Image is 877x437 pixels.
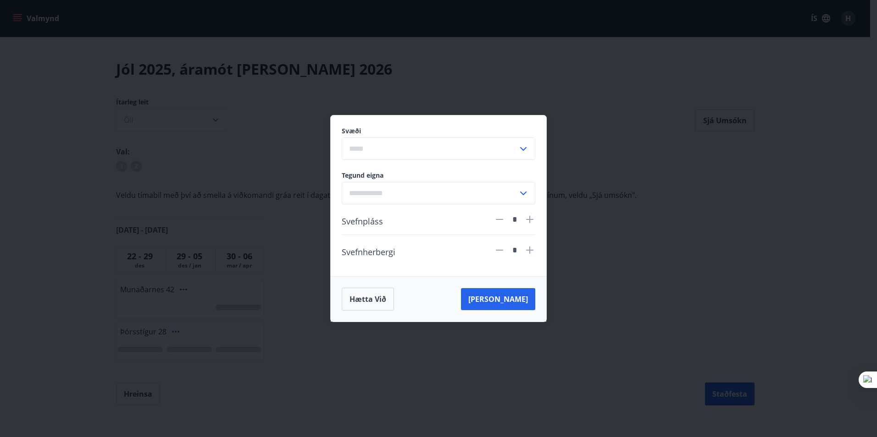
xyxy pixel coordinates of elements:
[461,288,535,310] button: [PERSON_NAME]
[342,215,383,224] span: Svefnpláss
[342,288,394,311] button: Hætta við
[342,246,395,254] span: Svefnherbergi
[342,171,535,180] label: Tegund eigna
[342,126,535,136] label: Svæði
